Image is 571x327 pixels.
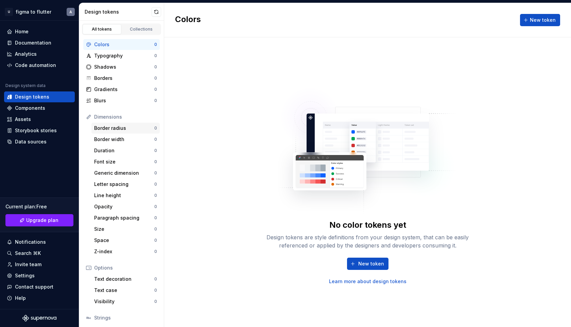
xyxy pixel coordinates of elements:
a: Text case0 [91,285,160,296]
a: Duration0 [91,145,160,156]
div: 0 [154,204,157,209]
a: Opacity0 [91,201,160,212]
div: 0 [154,125,157,131]
a: Space0 [91,235,160,246]
a: Font size0 [91,156,160,167]
button: Ufigma to flutterA [1,4,77,19]
div: Design system data [5,83,46,88]
a: Analytics [4,49,75,59]
a: Typography0 [83,50,160,61]
a: Paragraph spacing0 [91,212,160,223]
a: Upgrade plan [5,214,73,226]
div: Design tokens are style definitions from your design system, that can be easily referenced or app... [259,233,477,249]
div: No color tokens yet [329,220,406,230]
div: Font size [94,158,154,165]
div: Contact support [15,283,53,290]
a: Borders0 [83,73,160,84]
button: Notifications [4,237,75,247]
div: Paragraph spacing [94,214,154,221]
a: Line height0 [91,190,160,201]
a: Gradients0 [83,84,160,95]
div: 0 [154,98,157,103]
button: Contact support [4,281,75,292]
a: Design tokens [4,91,75,102]
div: Settings [15,272,35,279]
div: Text case [94,287,154,294]
button: Help [4,293,75,304]
div: 0 [154,215,157,221]
svg: Supernova Logo [22,315,56,322]
div: 0 [154,75,157,81]
div: 0 [154,148,157,153]
div: Storybook stories [15,127,57,134]
div: Typography [94,52,154,59]
div: Space [94,237,154,244]
div: Colors [94,41,154,48]
a: Components [4,103,75,114]
div: 0 [154,238,157,243]
div: Components [15,105,45,111]
div: figma to flutter [16,8,51,15]
div: Collections [124,27,158,32]
div: Letter spacing [94,181,154,188]
div: 0 [154,249,157,254]
div: Blurs [94,97,154,104]
a: Invite team [4,259,75,270]
div: Line height [94,192,154,199]
div: 0 [154,53,157,58]
a: Generic dimension0 [91,168,160,178]
div: Design tokens [85,8,152,15]
a: Assets [4,114,75,125]
div: Text decoration [94,276,154,282]
div: Documentation [15,39,51,46]
div: Current plan : Free [5,203,73,210]
span: New token [530,17,556,23]
div: Invite team [15,261,41,268]
a: Size0 [91,224,160,235]
a: Shadows0 [83,62,160,72]
div: 0 [154,193,157,198]
div: Data sources [15,138,47,145]
div: Code automation [15,62,56,69]
div: Z-index [94,248,154,255]
div: Border radius [94,125,154,132]
a: Code automation [4,60,75,71]
div: 0 [154,182,157,187]
a: Documentation [4,37,75,48]
div: 0 [154,42,157,47]
a: Storybook stories [4,125,75,136]
button: Search ⌘K [4,248,75,259]
div: A [69,9,72,15]
div: Shadows [94,64,154,70]
span: Upgrade plan [26,217,58,224]
div: Home [15,28,29,35]
button: New token [347,258,388,270]
span: New token [358,260,384,267]
div: Gradients [94,86,154,93]
a: Z-index0 [91,246,160,257]
a: Colors0 [83,39,160,50]
div: Border width [94,136,154,143]
div: Help [15,295,26,302]
a: Text decoration0 [91,274,160,285]
div: Borders [94,75,154,82]
div: Assets [15,116,31,123]
div: Analytics [15,51,37,57]
div: 0 [154,159,157,165]
div: Duration [94,147,154,154]
div: Notifications [15,239,46,245]
div: U [5,8,13,16]
a: Visibility0 [91,296,160,307]
div: Visibility [94,298,154,305]
div: 0 [154,299,157,304]
a: Blurs0 [83,95,160,106]
a: Learn more about design tokens [329,278,406,285]
a: Border width0 [91,134,160,145]
h2: Colors [175,14,201,26]
div: 0 [154,87,157,92]
a: Border radius0 [91,123,160,134]
div: 0 [154,137,157,142]
div: 0 [154,288,157,293]
div: Options [94,264,157,271]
